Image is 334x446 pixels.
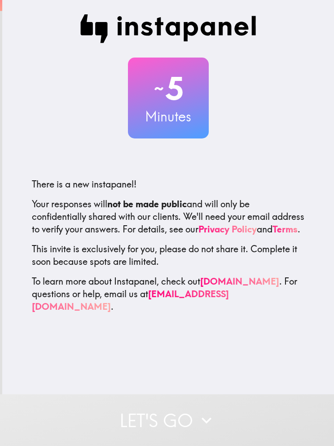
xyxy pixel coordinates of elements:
[128,70,209,107] h2: 5
[198,223,257,235] a: Privacy Policy
[272,223,298,235] a: Terms
[32,198,305,236] p: Your responses will and will only be confidentially shared with our clients. We'll need your emai...
[32,275,305,313] p: To learn more about Instapanel, check out . For questions or help, email us at .
[128,107,209,126] h3: Minutes
[32,243,305,268] p: This invite is exclusively for you, please do not share it. Complete it soon because spots are li...
[107,198,187,210] b: not be made public
[80,14,256,43] img: Instapanel
[200,276,279,287] a: [DOMAIN_NAME]
[32,288,229,312] a: [EMAIL_ADDRESS][DOMAIN_NAME]
[32,178,136,190] span: There is a new instapanel!
[153,75,165,102] span: ~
